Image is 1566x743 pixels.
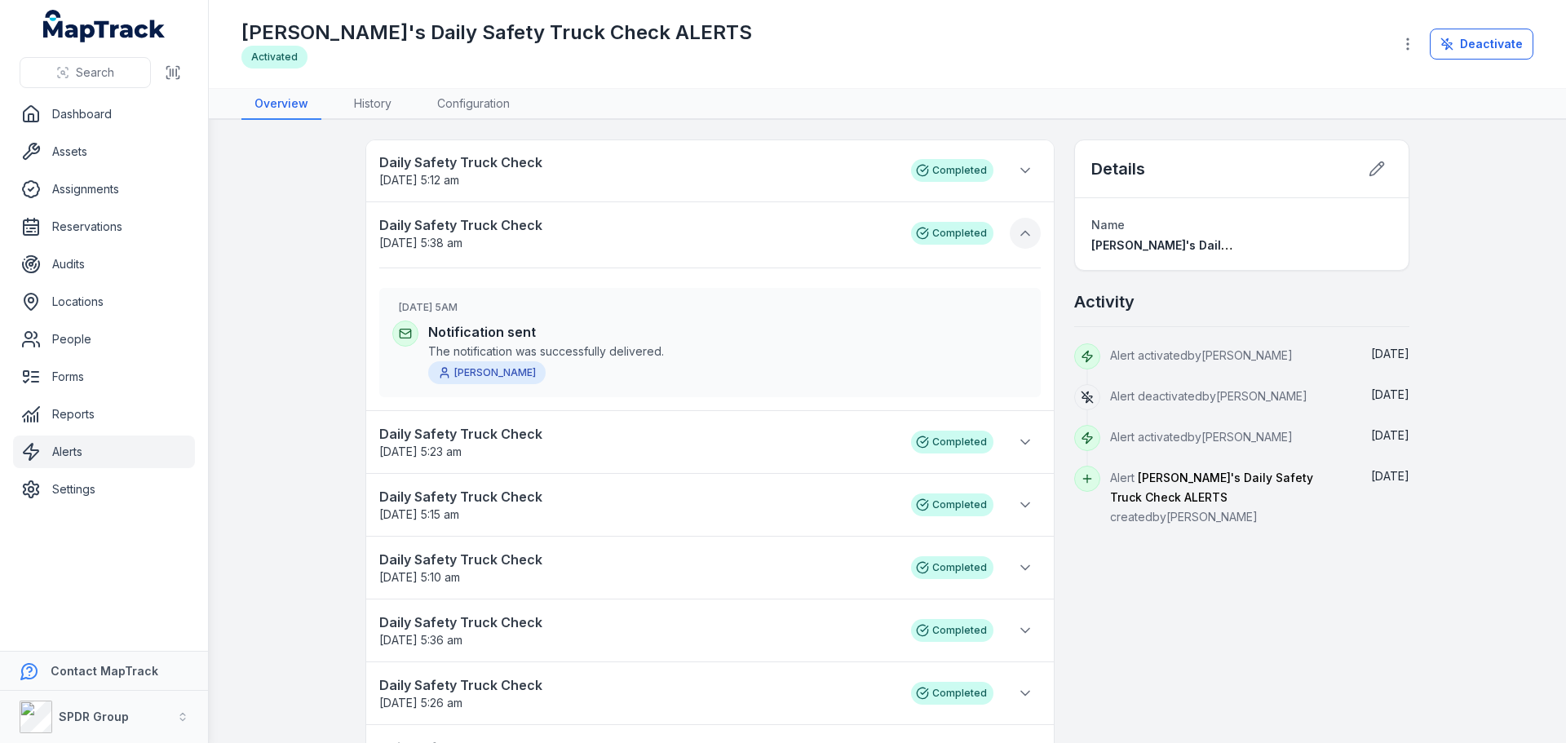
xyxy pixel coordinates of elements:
a: Assets [13,135,195,168]
a: Overview [241,89,321,120]
button: Deactivate [1430,29,1533,60]
h3: [DATE] 5AM [399,301,1028,314]
time: 16/05/2025, 10:23:51 am [1371,428,1409,442]
span: Name [1091,218,1125,232]
a: Assignments [13,173,195,206]
a: Settings [13,473,195,506]
span: [DATE] [1371,347,1409,360]
div: Completed [911,556,993,579]
strong: Daily Safety Truck Check [379,153,895,172]
time: 18/08/2025, 12:34:24 pm [1371,347,1409,360]
span: [DATE] 5:36 am [379,633,462,647]
button: Search [20,57,151,88]
span: [DATE] 5:23 am [379,444,462,458]
strong: Daily Safety Truck Check [379,424,895,444]
span: Alert activated by [PERSON_NAME] [1110,430,1293,444]
div: Completed [911,682,993,705]
time: 10/09/2025, 5:23:07 am [379,444,462,458]
a: History [341,89,405,120]
time: 09/09/2025, 5:26:23 am [379,696,462,710]
span: [DATE] 5:26 am [379,696,462,710]
a: Daily Safety Truck Check[DATE] 5:23 am [379,424,895,460]
span: Alert deactivated by [PERSON_NAME] [1110,389,1307,403]
strong: Daily Safety Truck Check [379,550,895,569]
time: 10/09/2025, 5:15:02 am [379,507,459,521]
span: [PERSON_NAME]'s Daily Safety Truck Check ALERTS [1091,238,1394,252]
a: Daily Safety Truck Check[DATE] 5:15 am [379,487,895,523]
span: [DATE] 5:15 am [379,507,459,521]
a: Daily Safety Truck Check[DATE] 5:10 am [379,550,895,586]
time: 10/09/2025, 5:10:51 am [379,570,460,584]
span: Search [76,64,114,81]
a: Daily Safety Truck Check[DATE] 5:36 am [379,613,895,648]
a: Daily Safety Truck Check[DATE] 5:12 am [379,153,895,188]
a: Daily Safety Truck Check[DATE] 5:38 am [379,215,895,251]
a: Daily Safety Truck Check[DATE] 5:26 am [379,675,895,711]
time: 11/09/2025, 5:12:54 am [379,173,459,187]
strong: SPDR Group [59,710,129,723]
h2: Activity [1074,290,1135,313]
time: 09/09/2025, 5:36:09 am [379,633,462,647]
time: 10/09/2025, 5:38:42 am [379,236,462,250]
a: Reservations [13,210,195,243]
a: Reports [13,398,195,431]
a: Dashboard [13,98,195,130]
span: [DATE] 5:10 am [379,570,460,584]
span: Alert created by [PERSON_NAME] [1110,471,1313,524]
strong: Daily Safety Truck Check [379,613,895,632]
div: Completed [911,222,993,245]
strong: Daily Safety Truck Check [379,675,895,695]
div: Completed [911,431,993,453]
span: [DATE] [1371,428,1409,442]
h1: [PERSON_NAME]'s Daily Safety Truck Check ALERTS [241,20,752,46]
h4: Notification sent [428,322,1028,342]
a: MapTrack [43,10,166,42]
a: Locations [13,285,195,318]
a: Forms [13,360,195,393]
div: Completed [911,159,993,182]
span: Alert activated by [PERSON_NAME] [1110,348,1293,362]
span: [DATE] 5:12 am [379,173,459,187]
time: 16/05/2025, 10:21:32 am [1371,469,1409,483]
strong: Daily Safety Truck Check [379,487,895,506]
time: 18/08/2025, 12:34:18 pm [1371,387,1409,401]
span: [DATE] 5:38 am [379,236,462,250]
div: Activated [241,46,307,69]
a: Audits [13,248,195,281]
div: Completed [911,619,993,642]
a: [PERSON_NAME] [428,361,546,384]
h2: Details [1091,157,1145,180]
strong: Contact MapTrack [51,664,158,678]
a: People [13,323,195,356]
span: The notification was successfully delivered. [428,343,1028,360]
div: Completed [911,493,993,516]
span: [DATE] [1371,387,1409,401]
span: [DATE] [1371,469,1409,483]
a: Configuration [424,89,523,120]
strong: Daily Safety Truck Check [379,215,895,235]
span: [PERSON_NAME]'s Daily Safety Truck Check ALERTS [1110,471,1313,504]
a: Alerts [13,436,195,468]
